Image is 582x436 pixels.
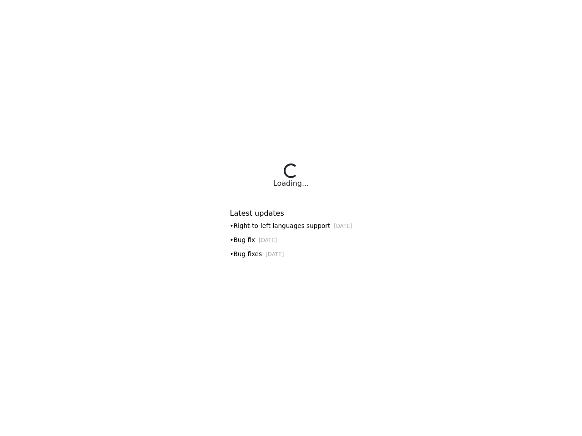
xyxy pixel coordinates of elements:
[230,221,352,231] div: • Right-to-left languages support
[230,209,352,218] h6: Latest updates
[273,178,309,189] div: Loading...
[230,235,352,245] div: • Bug fix
[334,223,352,229] small: [DATE]
[259,237,277,243] small: [DATE]
[230,249,352,259] div: • Bug fixes
[266,251,284,258] small: [DATE]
